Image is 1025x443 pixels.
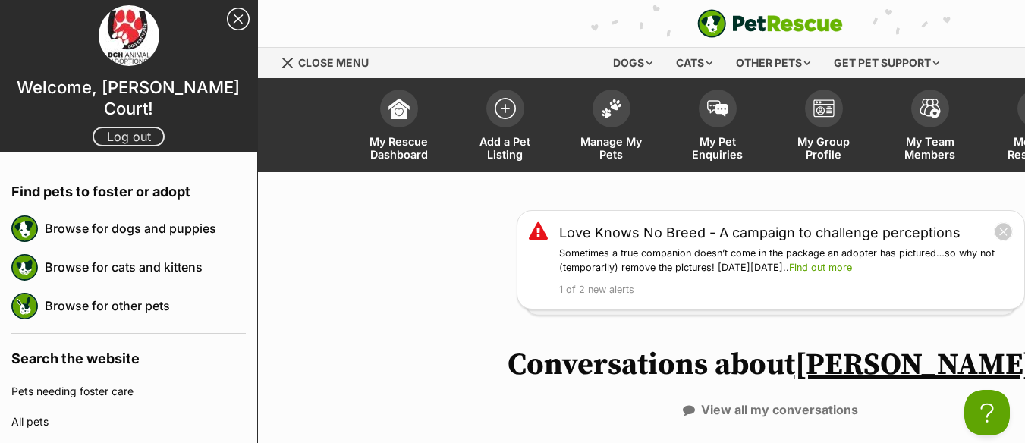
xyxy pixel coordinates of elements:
a: All pets [11,407,246,437]
img: petrescue logo [11,215,38,242]
div: Other pets [725,48,821,78]
a: Browse for dogs and puppies [45,212,246,244]
div: Cats [665,48,723,78]
h4: Find pets to foster or adopt [11,167,246,209]
img: petrescue logo [11,254,38,281]
span: My Pet Enquiries [684,135,752,161]
a: Browse for other pets [45,290,246,322]
img: petrescue logo [11,293,38,319]
span: My Team Members [896,135,964,161]
img: dashboard-icon-eb2f2d2d3e046f16d808141f083e7271f6b2e854fb5c12c21221c1fb7104beca.svg [388,98,410,119]
a: Add a Pet Listing [452,82,558,172]
a: My Team Members [877,82,983,172]
span: Manage My Pets [577,135,646,161]
a: Manage My Pets [558,82,665,172]
img: profile image [99,5,159,66]
a: Find out more [789,262,852,273]
div: Get pet support [823,48,950,78]
a: My Group Profile [771,82,877,172]
a: Love Knows No Breed - A campaign to challenge perceptions [559,222,961,243]
a: My Pet Enquiries [665,82,771,172]
button: close [994,222,1013,241]
img: pet-enquiries-icon-7e3ad2cf08bfb03b45e93fb7055b45f3efa6380592205ae92323e6603595dc1f.svg [707,100,728,117]
p: 1 of 2 new alerts [559,283,1013,297]
a: Pets needing foster care [11,376,246,407]
img: logo-e224e6f780fb5917bec1dbf3a21bbac754714ae5b6737aabdf751b685950b380.svg [697,9,843,38]
span: My Group Profile [790,135,858,161]
img: add-pet-listing-icon-0afa8454b4691262ce3f59096e99ab1cd57d4a30225e0717b998d2c9b9846f56.svg [495,98,516,119]
a: My Rescue Dashboard [346,82,452,172]
a: Log out [93,127,165,146]
span: My Rescue Dashboard [365,135,433,161]
a: Browse for cats and kittens [45,251,246,283]
h4: Search the website [11,334,246,376]
div: Dogs [602,48,663,78]
span: Close menu [298,56,369,69]
a: View all my conversations [683,403,858,416]
img: team-members-icon-5396bd8760b3fe7c0b43da4ab00e1e3bb1a5d9ba89233759b79545d2d3fc5d0d.svg [920,99,941,118]
a: Menu [281,48,379,75]
img: group-profile-icon-3fa3cf56718a62981997c0bc7e787c4b2cf8bcc04b72c1350f741eb67cf2f40e.svg [813,99,835,118]
span: Add a Pet Listing [471,135,539,161]
p: Sometimes a true companion doesn’t come in the package an adopter has pictured…so why not (tempor... [559,247,1013,275]
img: manage-my-pets-icon-02211641906a0b7f246fdf0571729dbe1e7629f14944591b6c1af311fb30b64b.svg [601,99,622,118]
iframe: Help Scout Beacon - Open [964,390,1010,435]
a: Close Sidebar [227,8,250,30]
a: PetRescue [697,9,843,38]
